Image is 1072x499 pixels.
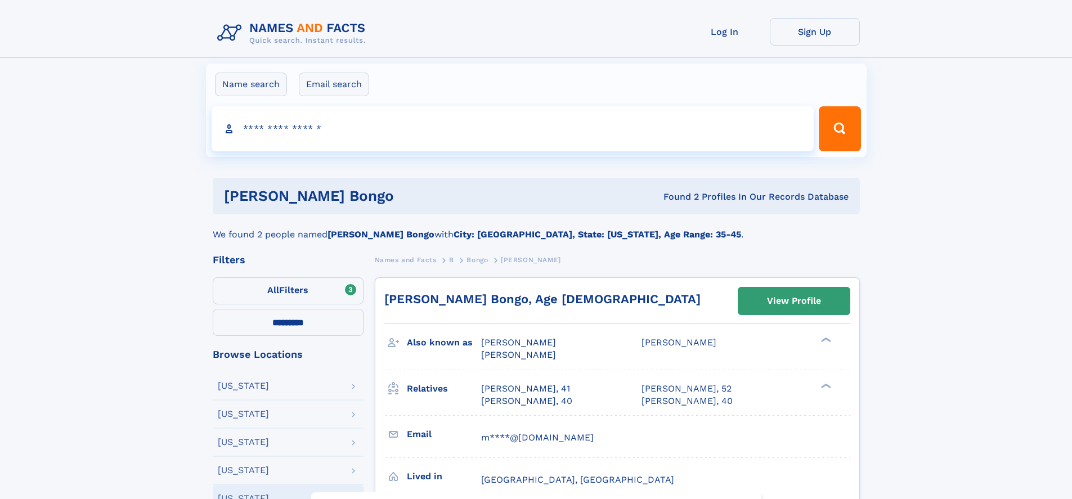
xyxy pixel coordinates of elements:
[299,73,369,96] label: Email search
[213,214,860,241] div: We found 2 people named with .
[680,18,770,46] a: Log In
[213,255,364,265] div: Filters
[407,333,481,352] h3: Also known as
[213,349,364,359] div: Browse Locations
[481,474,674,485] span: [GEOGRAPHIC_DATA], [GEOGRAPHIC_DATA]
[375,253,437,267] a: Names and Facts
[818,382,832,389] div: ❯
[407,425,481,444] h3: Email
[642,383,732,395] a: [PERSON_NAME], 52
[213,277,364,304] label: Filters
[738,287,850,314] a: View Profile
[213,18,375,48] img: Logo Names and Facts
[449,253,454,267] a: B
[215,73,287,96] label: Name search
[481,349,556,360] span: [PERSON_NAME]
[528,191,849,203] div: Found 2 Profiles In Our Records Database
[218,381,269,390] div: [US_STATE]
[224,189,529,203] h1: [PERSON_NAME] Bongo
[818,336,832,344] div: ❯
[642,395,733,407] a: [PERSON_NAME], 40
[212,106,814,151] input: search input
[501,256,561,264] span: [PERSON_NAME]
[407,379,481,398] h3: Relatives
[481,383,570,395] a: [PERSON_NAME], 41
[467,256,488,264] span: Bongo
[384,292,701,306] a: [PERSON_NAME] Bongo, Age [DEMOGRAPHIC_DATA]
[218,410,269,419] div: [US_STATE]
[267,285,279,295] span: All
[218,438,269,447] div: [US_STATE]
[449,256,454,264] span: B
[407,467,481,486] h3: Lived in
[218,466,269,475] div: [US_STATE]
[819,106,860,151] button: Search Button
[481,337,556,348] span: [PERSON_NAME]
[481,395,572,407] a: [PERSON_NAME], 40
[467,253,488,267] a: Bongo
[328,229,434,240] b: [PERSON_NAME] Bongo
[770,18,860,46] a: Sign Up
[642,337,716,348] span: [PERSON_NAME]
[454,229,741,240] b: City: [GEOGRAPHIC_DATA], State: [US_STATE], Age Range: 35-45
[767,288,821,314] div: View Profile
